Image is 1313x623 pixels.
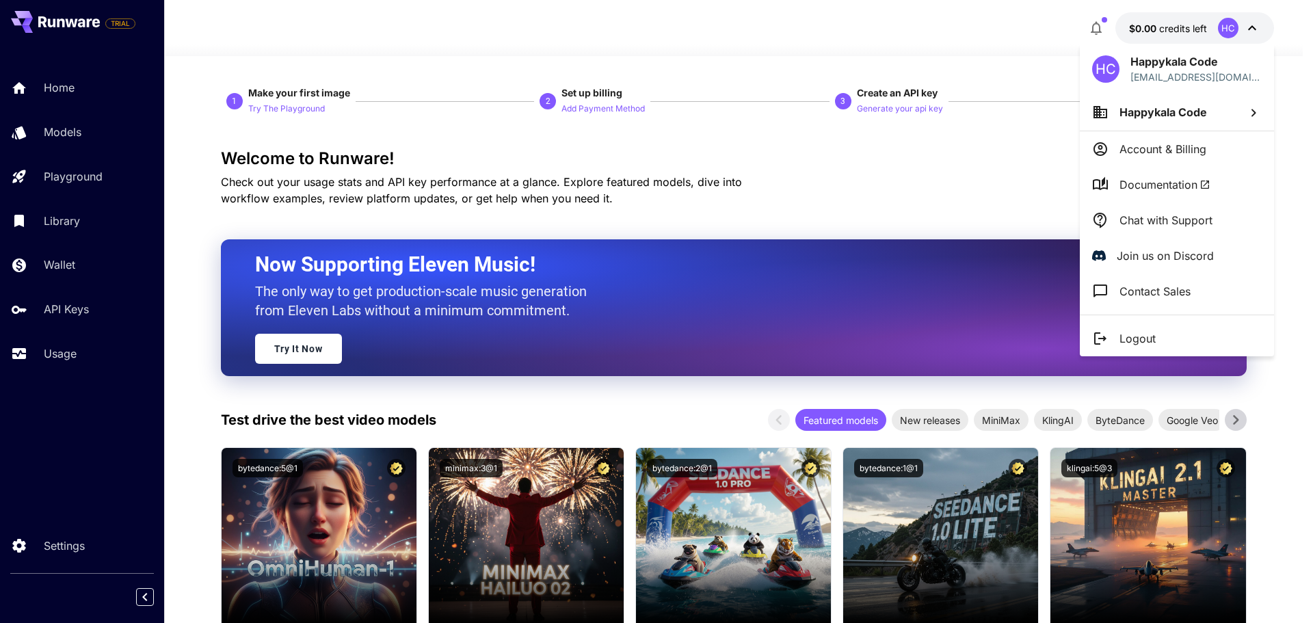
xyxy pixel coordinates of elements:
p: [EMAIL_ADDRESS][DOMAIN_NAME] [1130,70,1262,84]
div: adtargetinghello@gmail.com [1130,70,1262,84]
p: Contact Sales [1119,283,1191,300]
p: Logout [1119,330,1156,347]
button: Happykala Code [1080,94,1274,131]
iframe: Chat Widget [1245,557,1313,623]
div: 聊天小组件 [1245,557,1313,623]
p: Account & Billing [1119,141,1206,157]
div: HC [1092,55,1119,83]
span: Documentation [1119,176,1210,193]
p: Happykala Code [1130,53,1262,70]
span: Happykala Code [1119,105,1207,119]
p: Join us on Discord [1117,248,1214,264]
p: Chat with Support [1119,212,1212,228]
